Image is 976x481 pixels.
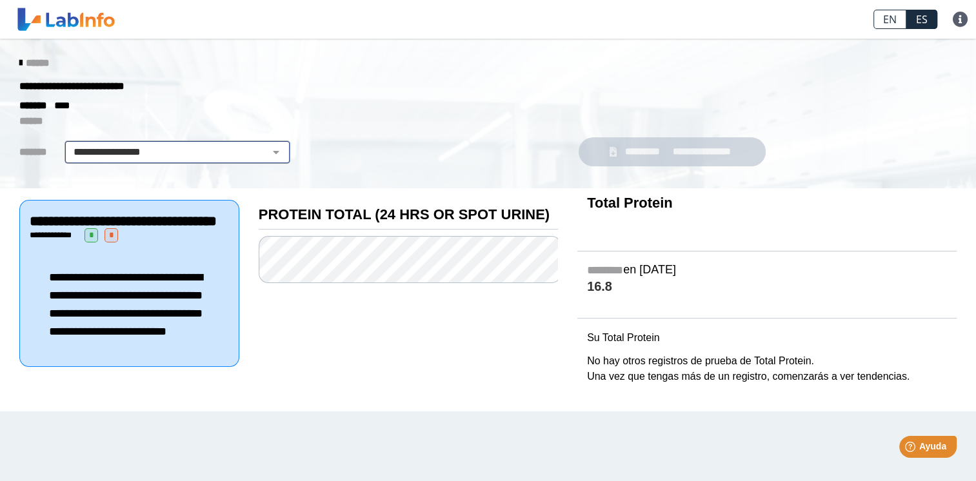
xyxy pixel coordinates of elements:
[587,279,947,295] h4: 16.8
[861,431,962,467] iframe: Help widget launcher
[587,330,947,346] p: Su Total Protein
[873,10,906,29] a: EN
[587,195,673,211] b: Total Protein
[587,263,947,278] h5: en [DATE]
[587,353,947,384] p: No hay otros registros de prueba de Total Protein. Una vez que tengas más de un registro, comenza...
[906,10,937,29] a: ES
[259,206,550,222] b: PROTEIN TOTAL (24 HRS OR SPOT URINE)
